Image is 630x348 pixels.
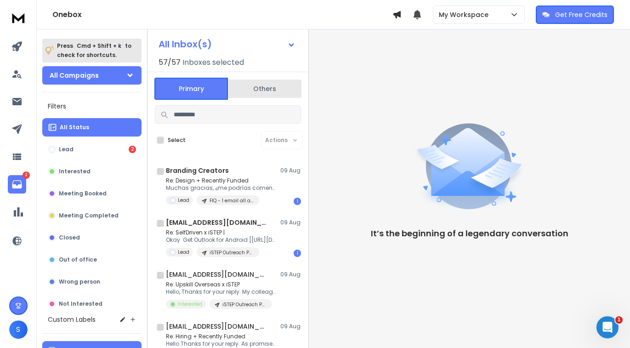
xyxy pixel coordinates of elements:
[42,273,142,291] button: Wrong person
[42,206,142,225] button: Meeting Completed
[75,40,123,51] span: Cmd + Shift + k
[42,295,142,313] button: Not Interested
[168,137,186,144] label: Select
[439,10,492,19] p: My Workspace
[59,212,119,219] p: Meeting Completed
[59,146,74,153] p: Lead
[57,41,131,60] p: Press to check for shortcuts.
[166,333,276,340] p: Re: Hiring + Recently Funded
[294,198,301,205] div: 1
[42,100,142,113] h3: Filters
[23,171,30,179] p: 2
[555,10,607,19] p: Get Free Credits
[60,124,89,131] p: All Status
[59,256,97,263] p: Out of office
[59,190,107,197] p: Meeting Booked
[42,228,142,247] button: Closed
[42,162,142,181] button: Interested
[166,177,276,184] p: Re: Design + Recently Funded
[166,184,276,192] p: Muchas gracias, ¿me podrías comentar
[294,250,301,257] div: 1
[280,271,301,278] p: 09 Aug
[59,168,91,175] p: Interested
[42,251,142,269] button: Out of office
[228,79,301,99] button: Others
[42,140,142,159] button: Lead2
[166,281,276,288] p: Re: Upskill Overseas x iSTEP
[59,234,80,241] p: Closed
[42,184,142,203] button: Meeting Booked
[280,323,301,330] p: 09 Aug
[50,71,99,80] h1: All Campaigns
[59,278,100,285] p: Wrong person
[222,301,267,308] p: iSTEP Outreach Partner
[596,316,619,338] iframe: Intercom live chat
[166,229,276,236] p: Re: SelfDriven x iSTEP |
[166,236,276,244] p: Okay Get Outlook for Android [[URL][DOMAIN_NAME]] -----------------------------------------------...
[159,40,212,49] h1: All Inbox(s)
[371,227,568,240] p: It’s the beginning of a legendary conversation
[159,57,181,68] span: 57 / 57
[42,118,142,137] button: All Status
[182,57,244,68] h3: Inboxes selected
[166,270,267,279] h1: [EMAIL_ADDRESS][DOMAIN_NAME]
[166,322,267,331] h1: [EMAIL_ADDRESS][DOMAIN_NAME]
[615,316,623,324] span: 1
[154,78,228,100] button: Primary
[210,197,254,204] p: FIQ - 1 email all agencies
[166,218,267,227] h1: [EMAIL_ADDRESS][DOMAIN_NAME]
[9,320,28,339] button: S
[59,300,102,308] p: Not Interested
[48,315,96,324] h3: Custom Labels
[166,340,276,348] p: Hello Thanks for your reply. As promised,
[151,35,303,53] button: All Inbox(s)
[280,219,301,226] p: 09 Aug
[280,167,301,174] p: 09 Aug
[42,66,142,85] button: All Campaigns
[52,9,392,20] h1: Onebox
[9,9,28,26] img: logo
[178,197,189,204] p: Lead
[166,166,229,175] h1: Branding Creators
[536,6,614,24] button: Get Free Credits
[166,288,276,296] p: Hello, Thanks for your reply. My colleague
[178,301,202,308] p: Interested
[210,249,254,256] p: iSTEP Outreach Partner
[178,249,189,256] p: Lead
[8,175,26,194] a: 2
[129,146,136,153] div: 2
